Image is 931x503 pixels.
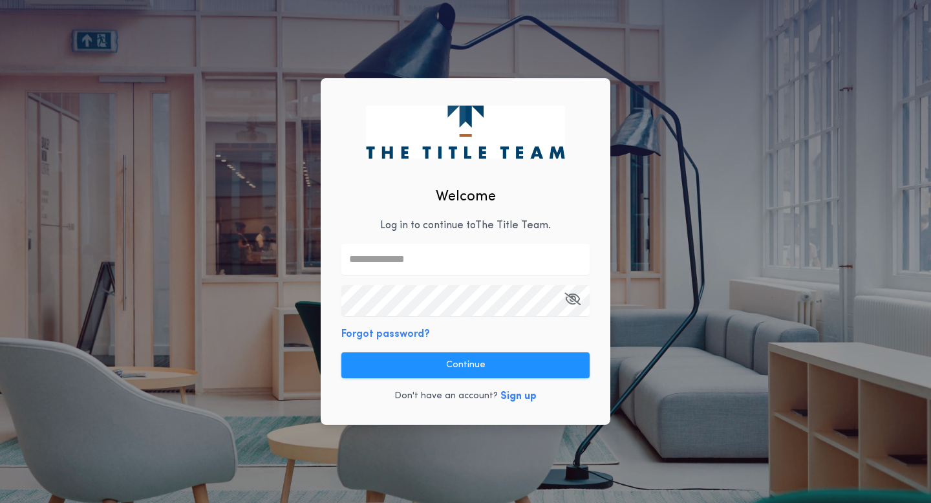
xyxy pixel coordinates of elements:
[436,186,496,208] h2: Welcome
[341,326,430,342] button: Forgot password?
[380,218,551,233] p: Log in to continue to The Title Team .
[341,352,590,378] button: Continue
[366,105,564,158] img: logo
[394,390,498,403] p: Don't have an account?
[500,389,537,404] button: Sign up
